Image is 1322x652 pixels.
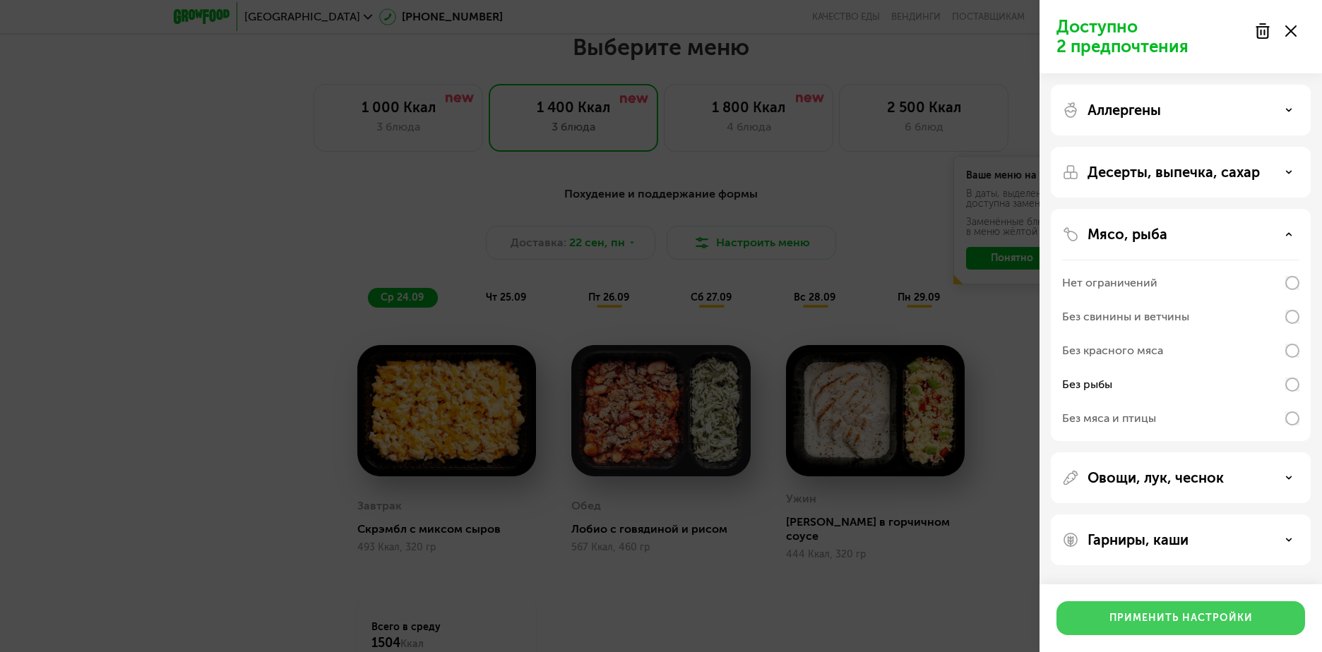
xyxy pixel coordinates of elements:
[1062,342,1163,359] div: Без красного мяса
[1088,469,1224,486] p: Овощи, лук, чеснок
[1062,308,1189,325] div: Без свинины и ветчины
[1062,274,1157,291] div: Нет ограничений
[1088,102,1161,119] p: Аллергены
[1062,410,1156,427] div: Без мяса и птицы
[1088,164,1260,181] p: Десерты, выпечка, сахар
[1088,226,1167,243] p: Мясо, рыба
[1056,601,1305,635] button: Применить настройки
[1088,531,1189,548] p: Гарниры, каши
[1109,611,1253,625] div: Применить настройки
[1056,17,1246,56] p: Доступно 2 предпочтения
[1062,376,1112,393] div: Без рыбы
